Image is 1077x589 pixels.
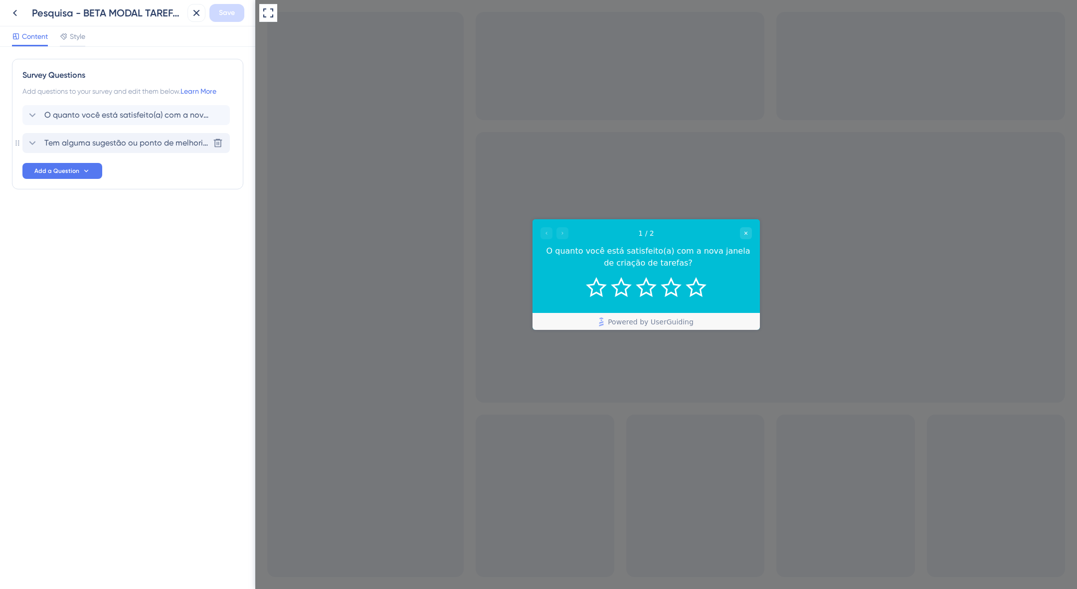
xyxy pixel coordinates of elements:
button: Save [209,4,244,22]
div: Survey Questions [22,69,233,81]
span: Save [219,7,235,19]
span: Content [22,30,48,42]
span: Add a Question [34,167,79,175]
div: Add questions to your survey and edit them below. [22,85,233,97]
span: Style [70,30,85,42]
button: Add a Question [22,163,102,179]
div: Pesquisa - BETA MODAL TAREFAS [32,6,183,20]
a: Learn More [180,87,216,95]
span: O quanto você está satisfeito(a) com a nova janela de criação de tarefas? [44,109,209,121]
span: Tem alguma sugestão ou ponto de melhoria? Diga o que tornaria essa experiência perfeita pra você: [44,137,209,149]
iframe: UserGuiding Survey [277,219,505,330]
